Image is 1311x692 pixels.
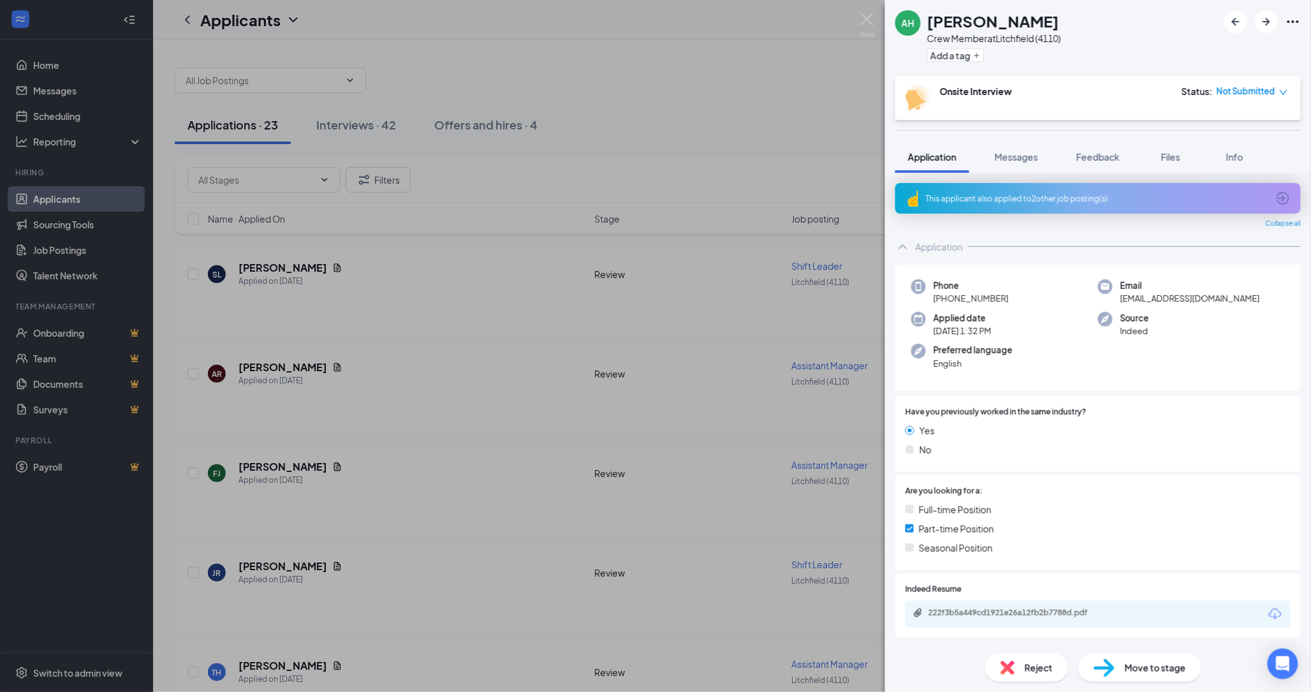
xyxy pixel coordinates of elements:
div: This applicant also applied to 2 other job posting(s) [926,193,1268,204]
span: Phone [934,279,1009,292]
div: Open Intercom Messenger [1268,649,1298,679]
span: Not Submitted [1217,85,1275,98]
span: Part-time Position [919,522,994,536]
button: PlusAdd a tag [927,48,984,62]
h1: [PERSON_NAME] [927,10,1059,32]
span: Yes [919,423,935,438]
svg: ArrowRight [1259,14,1274,29]
span: Full-time Position [919,503,992,517]
div: AH [902,17,914,29]
svg: ChevronUp [895,239,911,254]
span: Are you looking for a: [905,485,983,497]
span: [PHONE_NUMBER] [934,292,1009,305]
span: Info [1226,151,1243,163]
b: Onsite Interview [940,85,1012,97]
span: Preferred language [934,344,1013,357]
div: Application [916,240,963,253]
span: No [919,443,932,457]
span: [EMAIL_ADDRESS][DOMAIN_NAME] [1120,292,1260,305]
svg: ArrowCircle [1275,191,1291,206]
span: Indeed [1120,325,1149,337]
span: down [1279,88,1288,97]
a: Paperclip222f3b5a449cd1921e26a12fb2b7788d.pdf [913,608,1120,620]
div: 222f3b5a449cd1921e26a12fb2b7788d.pdf [928,608,1107,618]
div: Status : [1182,85,1213,98]
svg: Download [1268,607,1283,622]
span: Applied date [934,312,992,325]
span: Move to stage [1125,661,1186,675]
span: Email [1120,279,1260,292]
svg: Plus [973,52,981,59]
svg: Paperclip [913,608,923,618]
span: [DATE] 1:32 PM [934,325,992,337]
span: Indeed Resume [905,584,962,596]
button: ArrowLeftNew [1224,10,1247,33]
span: Source [1120,312,1149,325]
div: Crew Member at Litchfield (4110) [927,32,1061,45]
span: Seasonal Position [919,541,993,555]
svg: Ellipses [1285,14,1301,29]
span: Collapse all [1266,219,1301,229]
span: Files [1161,151,1180,163]
span: Reject [1025,661,1053,675]
span: English [934,357,1013,370]
span: Application [908,151,956,163]
button: ArrowRight [1255,10,1278,33]
span: Messages [995,151,1038,163]
span: Feedback [1076,151,1120,163]
span: Have you previously worked in the same industry? [905,406,1087,418]
svg: ArrowLeftNew [1228,14,1243,29]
